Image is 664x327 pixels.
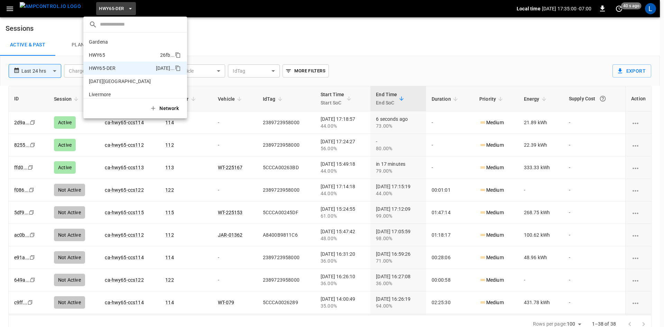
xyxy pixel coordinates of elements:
[146,101,184,116] button: Network
[89,91,157,98] p: Livermore
[174,64,182,72] div: copy
[89,78,157,85] p: [DATE][GEOGRAPHIC_DATA]
[89,52,157,58] p: HWY65
[89,65,153,72] p: HWY65-DER
[174,51,182,59] div: copy
[89,38,157,45] p: Gardena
